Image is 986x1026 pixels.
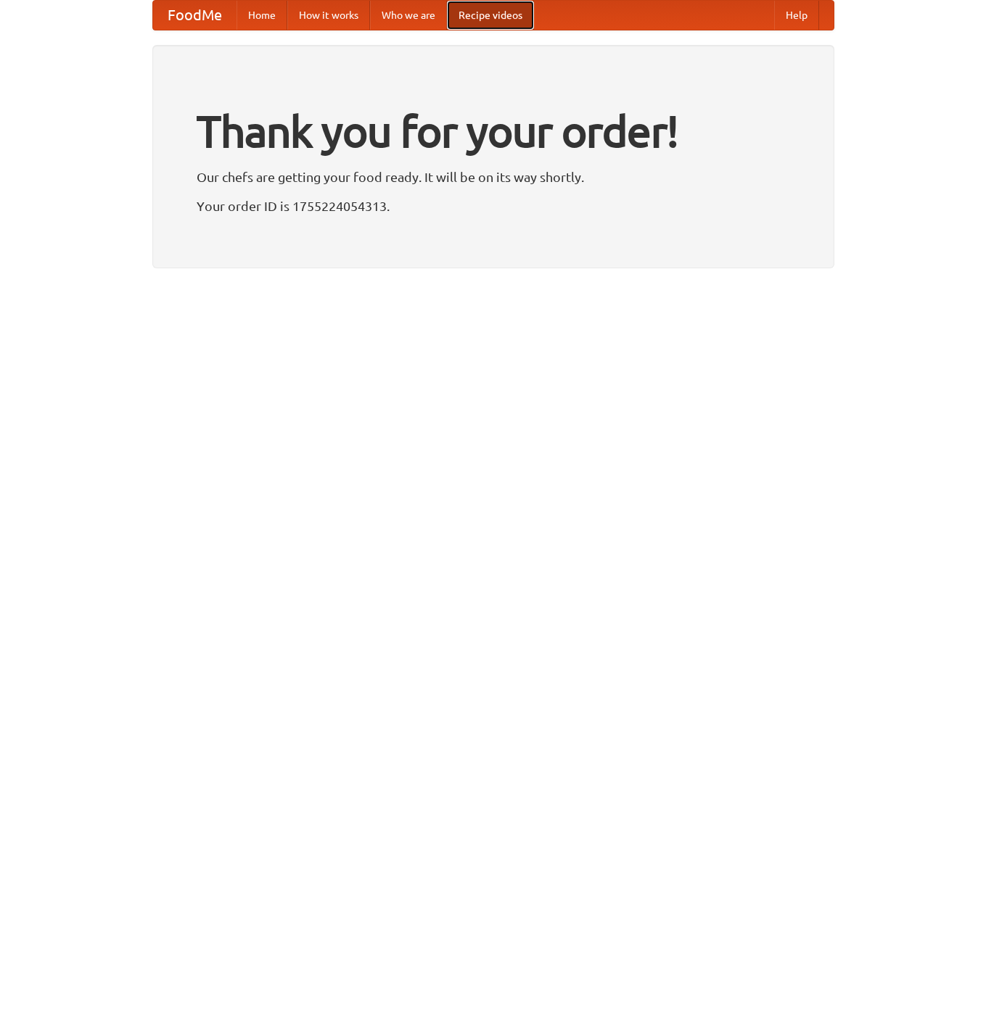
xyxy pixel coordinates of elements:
[197,195,790,217] p: Your order ID is 1755224054313.
[153,1,237,30] a: FoodMe
[370,1,447,30] a: Who we are
[774,1,819,30] a: Help
[447,1,534,30] a: Recipe videos
[287,1,370,30] a: How it works
[237,1,287,30] a: Home
[197,166,790,188] p: Our chefs are getting your food ready. It will be on its way shortly.
[197,96,790,166] h1: Thank you for your order!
